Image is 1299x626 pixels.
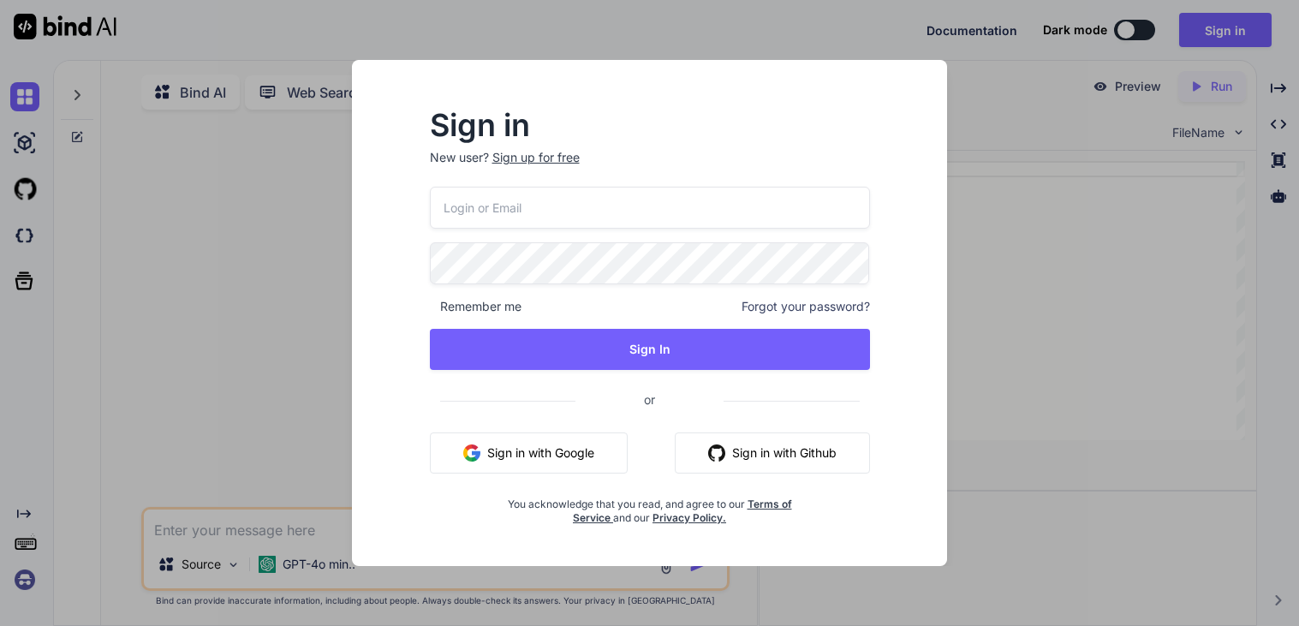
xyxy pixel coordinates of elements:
[430,298,521,315] span: Remember me
[652,511,726,524] a: Privacy Policy.
[463,444,480,462] img: google
[503,487,796,525] div: You acknowledge that you read, and agree to our and our
[430,329,870,370] button: Sign In
[708,444,725,462] img: github
[430,432,628,474] button: Sign in with Google
[742,298,870,315] span: Forgot your password?
[675,432,870,474] button: Sign in with Github
[430,187,870,229] input: Login or Email
[430,111,870,139] h2: Sign in
[575,379,724,420] span: or
[492,149,580,166] div: Sign up for free
[430,149,870,187] p: New user?
[573,498,792,524] a: Terms of Service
